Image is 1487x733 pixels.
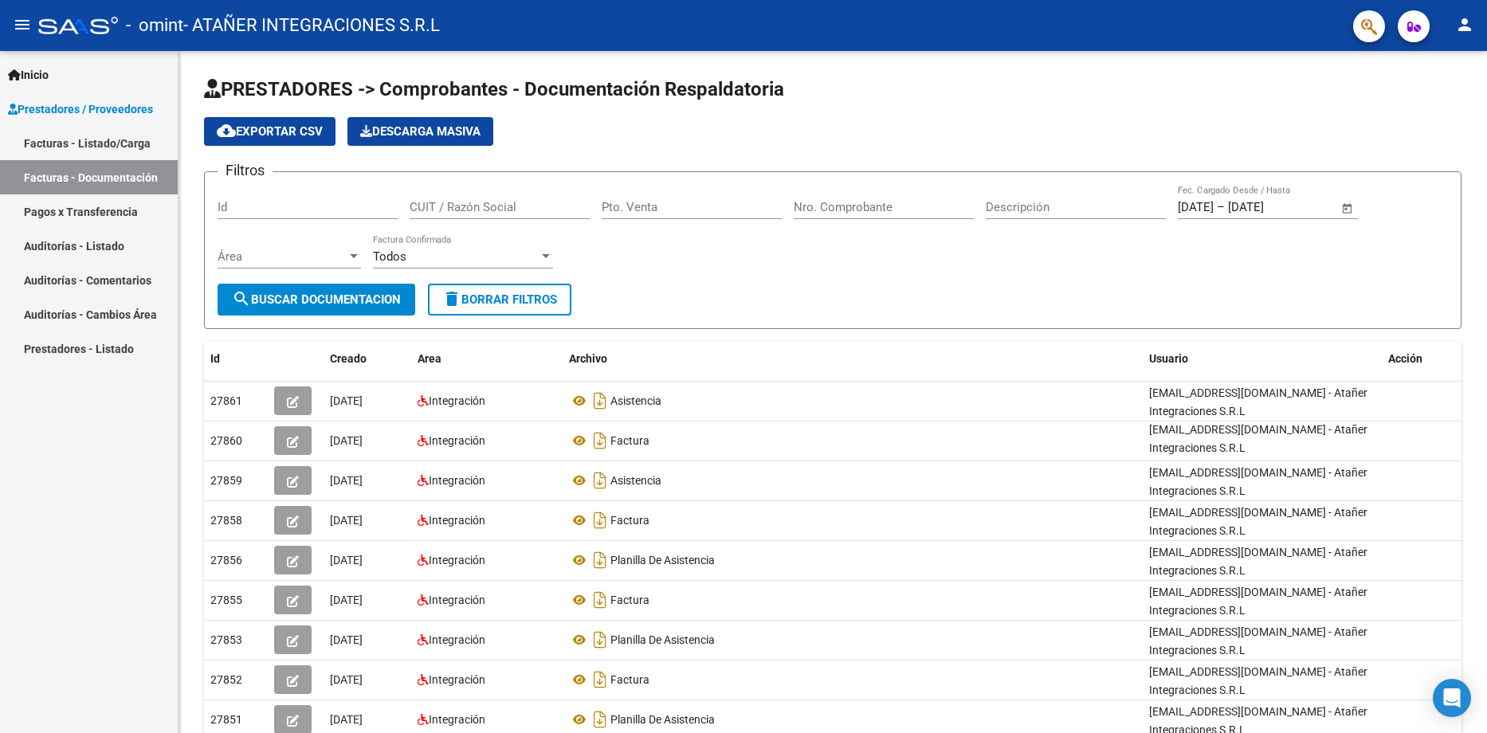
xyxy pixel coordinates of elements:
[210,434,242,447] span: 27860
[411,342,563,376] datatable-header-cell: Area
[204,342,268,376] datatable-header-cell: Id
[610,594,649,606] span: Factura
[610,514,649,527] span: Factura
[1455,15,1474,34] mat-icon: person
[1143,342,1382,376] datatable-header-cell: Usuario
[590,468,610,493] i: Descargar documento
[590,667,610,692] i: Descargar documento
[217,121,236,140] mat-icon: cloud_download
[218,159,273,182] h3: Filtros
[418,352,441,365] span: Area
[330,554,363,566] span: [DATE]
[13,15,32,34] mat-icon: menu
[183,8,440,43] span: - ATAÑER INTEGRACIONES S.R.L
[442,292,557,307] span: Borrar Filtros
[210,713,242,726] span: 27851
[330,352,367,365] span: Creado
[1339,199,1357,218] button: Open calendar
[8,100,153,118] span: Prestadores / Proveedores
[330,713,363,726] span: [DATE]
[8,66,49,84] span: Inicio
[330,514,363,527] span: [DATE]
[429,554,485,566] span: Integración
[610,673,649,686] span: Factura
[590,508,610,533] i: Descargar documento
[429,474,485,487] span: Integración
[232,292,401,307] span: Buscar Documentacion
[1382,342,1461,376] datatable-header-cell: Acción
[1433,679,1471,717] div: Open Intercom Messenger
[442,289,461,308] mat-icon: delete
[210,594,242,606] span: 27855
[429,514,485,527] span: Integración
[232,289,251,308] mat-icon: search
[324,342,411,376] datatable-header-cell: Creado
[1149,665,1367,696] span: [EMAIL_ADDRESS][DOMAIN_NAME] - Atañer Integraciones S.R.L
[218,284,415,316] button: Buscar Documentacion
[429,633,485,646] span: Integración
[429,594,485,606] span: Integración
[590,547,610,573] i: Descargar documento
[1388,352,1422,365] span: Acción
[330,633,363,646] span: [DATE]
[429,673,485,686] span: Integración
[610,394,661,407] span: Asistencia
[590,388,610,414] i: Descargar documento
[210,394,242,407] span: 27861
[429,434,485,447] span: Integración
[210,474,242,487] span: 27859
[429,713,485,726] span: Integración
[373,249,406,264] span: Todos
[1149,586,1367,617] span: [EMAIL_ADDRESS][DOMAIN_NAME] - Atañer Integraciones S.R.L
[610,713,715,726] span: Planilla De Asistencia
[610,474,661,487] span: Asistencia
[1178,200,1214,214] input: Fecha inicio
[1149,386,1367,417] span: [EMAIL_ADDRESS][DOMAIN_NAME] - Atañer Integraciones S.R.L
[590,707,610,732] i: Descargar documento
[563,342,1143,376] datatable-header-cell: Archivo
[347,117,493,146] app-download-masive: Descarga masiva de comprobantes (adjuntos)
[210,633,242,646] span: 27853
[360,124,481,139] span: Descarga Masiva
[1149,466,1367,497] span: [EMAIL_ADDRESS][DOMAIN_NAME] - Atañer Integraciones S.R.L
[590,627,610,653] i: Descargar documento
[330,394,363,407] span: [DATE]
[210,352,220,365] span: Id
[330,434,363,447] span: [DATE]
[347,117,493,146] button: Descarga Masiva
[210,514,242,527] span: 27858
[218,249,347,264] span: Área
[217,124,323,139] span: Exportar CSV
[330,474,363,487] span: [DATE]
[1149,546,1367,577] span: [EMAIL_ADDRESS][DOMAIN_NAME] - Atañer Integraciones S.R.L
[428,284,571,316] button: Borrar Filtros
[1217,200,1225,214] span: –
[610,434,649,447] span: Factura
[204,78,784,100] span: PRESTADORES -> Comprobantes - Documentación Respaldatoria
[1149,352,1188,365] span: Usuario
[429,394,485,407] span: Integración
[590,428,610,453] i: Descargar documento
[610,633,715,646] span: Planilla De Asistencia
[204,117,335,146] button: Exportar CSV
[330,594,363,606] span: [DATE]
[126,8,183,43] span: - omint
[569,352,607,365] span: Archivo
[330,673,363,686] span: [DATE]
[210,673,242,686] span: 27852
[590,587,610,613] i: Descargar documento
[1149,506,1367,537] span: [EMAIL_ADDRESS][DOMAIN_NAME] - Atañer Integraciones S.R.L
[610,554,715,566] span: Planilla De Asistencia
[1149,625,1367,657] span: [EMAIL_ADDRESS][DOMAIN_NAME] - Atañer Integraciones S.R.L
[210,554,242,566] span: 27856
[1228,200,1305,214] input: Fecha fin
